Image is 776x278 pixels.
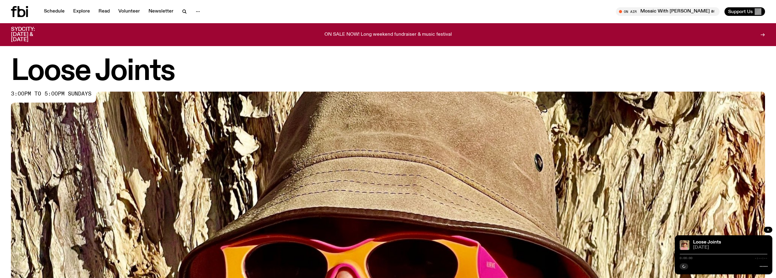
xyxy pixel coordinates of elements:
[724,7,765,16] button: Support Us
[145,7,177,16] a: Newsletter
[680,257,692,260] span: 0:00:00
[115,7,144,16] a: Volunteer
[693,245,767,250] span: [DATE]
[324,32,452,38] p: ON SALE NOW! Long weekend fundraiser & music festival
[11,92,91,96] span: 3:00pm to 5:00pm sundays
[616,7,720,16] button: On AirMosaic With [PERSON_NAME] and [PERSON_NAME]
[693,240,721,245] a: Loose Joints
[11,27,50,42] h3: SYDCITY: [DATE] & [DATE]
[755,257,767,260] span: -:--:--
[728,9,753,14] span: Support Us
[95,7,113,16] a: Read
[680,240,689,250] img: Tyson stands in front of a paperbark tree wearing orange sunglasses, a suede bucket hat and a pin...
[11,58,765,85] h1: Loose Joints
[70,7,94,16] a: Explore
[40,7,68,16] a: Schedule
